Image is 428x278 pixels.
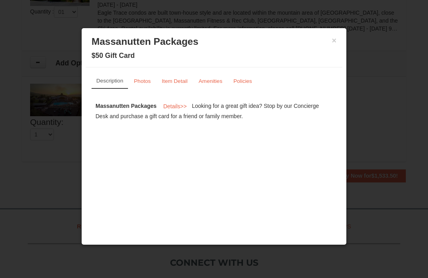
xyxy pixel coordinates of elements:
small: Description [96,78,123,84]
a: Policies [228,73,257,89]
button: × [332,36,336,44]
strong: Massanutten Packages [96,103,157,109]
small: Photos [134,78,151,84]
a: Photos [129,73,156,89]
a: Item Detail [157,73,193,89]
button: Details>> [158,100,192,112]
h4: $50 Gift Card [92,52,336,59]
div: Looking for a great gift idea? Stop by our Concierge Desk and purchase a gift card for a friend o... [92,96,336,124]
a: Amenities [193,73,227,89]
small: Policies [233,78,252,84]
a: Description [92,73,128,89]
small: Item Detail [162,78,187,84]
span: Details [163,103,180,109]
small: Amenities [199,78,222,84]
h3: Massanutten Packages [92,36,336,48]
